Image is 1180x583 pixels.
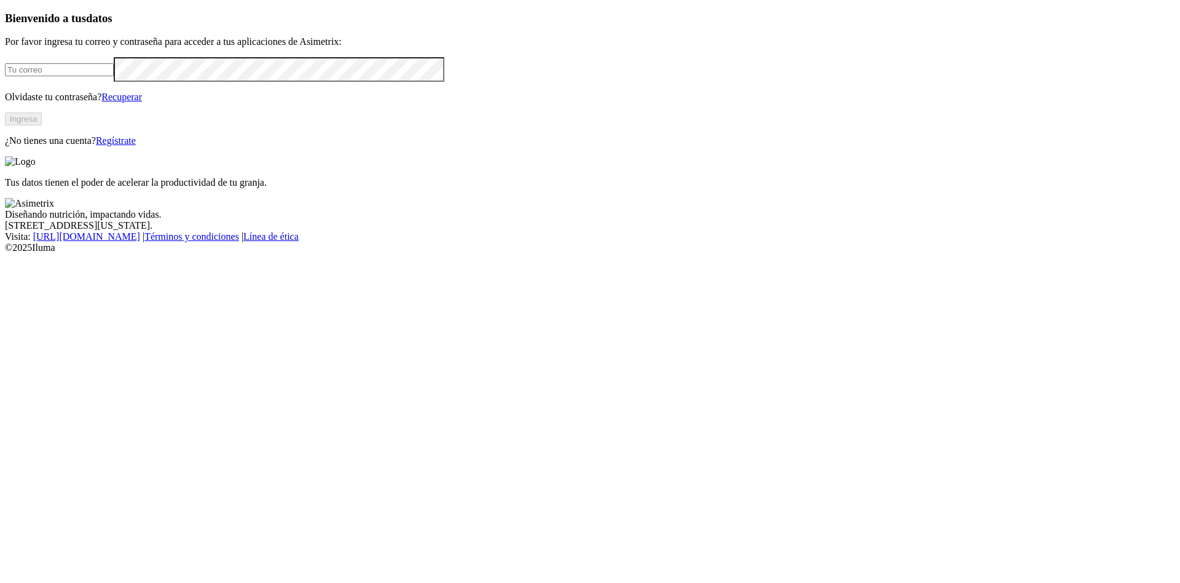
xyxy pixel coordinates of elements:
[5,135,1175,146] p: ¿No tienes una cuenta?
[5,220,1175,231] div: [STREET_ADDRESS][US_STATE].
[5,92,1175,103] p: Olvidaste tu contraseña?
[5,209,1175,220] div: Diseñando nutrición, impactando vidas.
[33,231,140,242] a: [URL][DOMAIN_NAME]
[96,135,136,146] a: Regístrate
[5,12,1175,25] h3: Bienvenido a tus
[144,231,239,242] a: Términos y condiciones
[243,231,299,242] a: Línea de ética
[101,92,142,102] a: Recuperar
[5,242,1175,253] div: © 2025 Iluma
[5,177,1175,188] p: Tus datos tienen el poder de acelerar la productividad de tu granja.
[5,63,114,76] input: Tu correo
[5,156,36,167] img: Logo
[5,113,42,125] button: Ingresa
[5,198,54,209] img: Asimetrix
[5,36,1175,47] p: Por favor ingresa tu correo y contraseña para acceder a tus aplicaciones de Asimetrix:
[5,231,1175,242] div: Visita : | |
[86,12,112,25] span: datos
